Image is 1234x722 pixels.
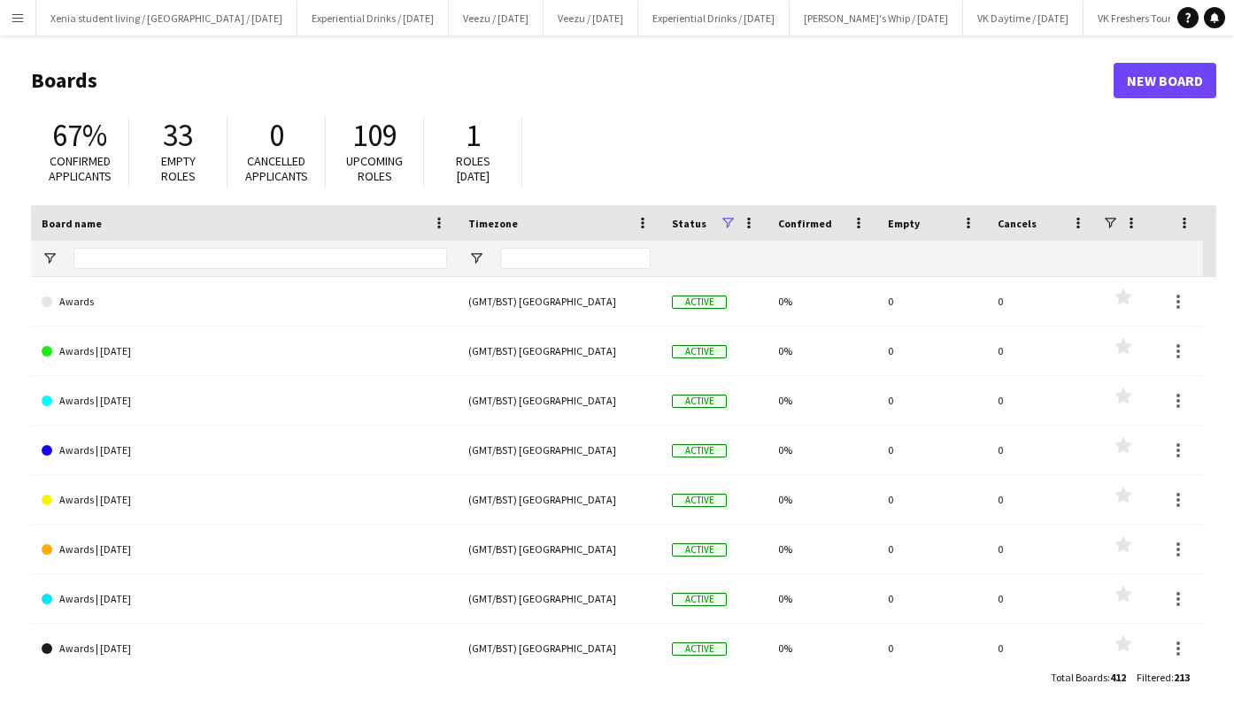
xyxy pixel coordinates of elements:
span: 109 [352,116,397,155]
a: Awards | [DATE] [42,475,447,525]
button: VK Daytime / [DATE] [963,1,1084,35]
span: Cancels [998,217,1037,230]
div: 0 [877,525,987,573]
span: 33 [163,116,193,155]
span: Active [672,593,727,606]
input: Timezone Filter Input [500,248,651,269]
h1: Boards [31,67,1114,94]
span: Active [672,494,727,507]
div: 0 [877,277,987,326]
span: Active [672,395,727,408]
div: 0% [767,326,877,375]
div: 0% [767,475,877,524]
span: Cancelled applicants [245,153,308,184]
div: 0 [877,426,987,474]
div: 0% [767,624,877,672]
div: (GMT/BST) [GEOGRAPHIC_DATA] [458,376,661,425]
div: 0 [877,574,987,623]
div: 0 [987,475,1097,524]
span: Confirmed [778,217,832,230]
a: Awards | [DATE] [42,376,447,426]
span: 67% [52,116,107,155]
div: 0% [767,525,877,573]
div: (GMT/BST) [GEOGRAPHIC_DATA] [458,574,661,623]
div: 0 [987,426,1097,474]
button: Veezu / [DATE] [544,1,638,35]
div: 0% [767,376,877,425]
div: : [1051,660,1126,695]
div: 0% [767,574,877,623]
div: (GMT/BST) [GEOGRAPHIC_DATA] [458,326,661,375]
button: Experiential Drinks / [DATE] [638,1,790,35]
div: (GMT/BST) [GEOGRAPHIC_DATA] [458,277,661,326]
div: (GMT/BST) [GEOGRAPHIC_DATA] [458,475,661,524]
div: 0 [877,326,987,375]
a: New Board [1114,63,1216,98]
div: 0 [987,574,1097,623]
a: Awards | [DATE] [42,426,447,475]
a: Awards | [DATE] [42,525,447,574]
div: 0 [987,326,1097,375]
button: Veezu / [DATE] [449,1,544,35]
div: 0% [767,426,877,474]
a: Awards | [DATE] [42,624,447,673]
button: Xenia student living / [GEOGRAPHIC_DATA] / [DATE] [36,1,297,35]
span: Timezone [468,217,518,230]
input: Board name Filter Input [73,248,447,269]
span: Empty roles [161,153,196,184]
button: [PERSON_NAME]'s Whip / [DATE] [790,1,963,35]
span: Empty [888,217,920,230]
span: 1 [466,116,481,155]
span: 213 [1174,671,1190,684]
div: 0 [987,277,1097,326]
span: Filtered [1137,671,1171,684]
span: Active [672,444,727,457]
div: 0 [877,376,987,425]
div: : [1137,660,1190,695]
div: 0 [877,475,987,524]
button: Experiential Drinks / [DATE] [297,1,449,35]
span: Status [672,217,706,230]
div: 0 [987,525,1097,573]
div: 0 [987,624,1097,672]
div: 0% [767,277,877,326]
span: Confirmed applicants [49,153,112,184]
button: Open Filter Menu [42,250,58,266]
span: Roles [DATE] [456,153,490,184]
span: Active [672,296,727,309]
a: Awards | [DATE] [42,574,447,624]
div: 0 [877,624,987,672]
button: Open Filter Menu [468,250,484,266]
span: Upcoming roles [346,153,403,184]
span: 412 [1110,671,1126,684]
span: Active [672,642,727,656]
a: Awards [42,277,447,326]
div: (GMT/BST) [GEOGRAPHIC_DATA] [458,426,661,474]
span: Active [672,345,727,358]
span: 0 [269,116,284,155]
span: Board name [42,217,102,230]
a: Awards | [DATE] [42,326,447,376]
div: (GMT/BST) [GEOGRAPHIC_DATA] [458,525,661,573]
span: Active [672,543,727,557]
div: 0 [987,376,1097,425]
span: Total Boards [1051,671,1107,684]
button: VK Freshers Tour / [DATE] [1084,1,1224,35]
div: (GMT/BST) [GEOGRAPHIC_DATA] [458,624,661,672]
